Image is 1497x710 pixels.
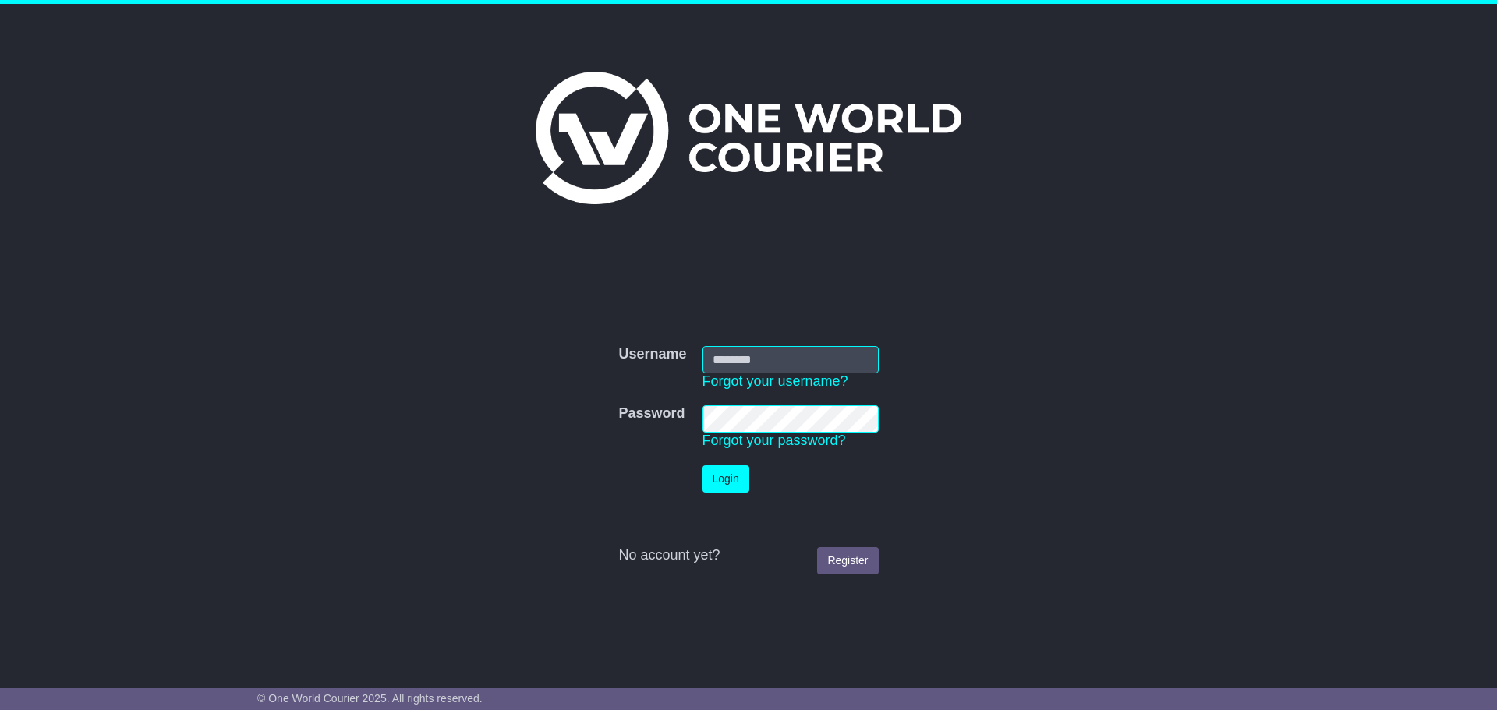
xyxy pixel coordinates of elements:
a: Forgot your username? [702,373,848,389]
a: Register [817,547,878,574]
button: Login [702,465,749,493]
label: Username [618,346,686,363]
span: © One World Courier 2025. All rights reserved. [257,692,483,705]
label: Password [618,405,685,422]
a: Forgot your password? [702,433,846,448]
img: One World [536,72,961,204]
div: No account yet? [618,547,878,564]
